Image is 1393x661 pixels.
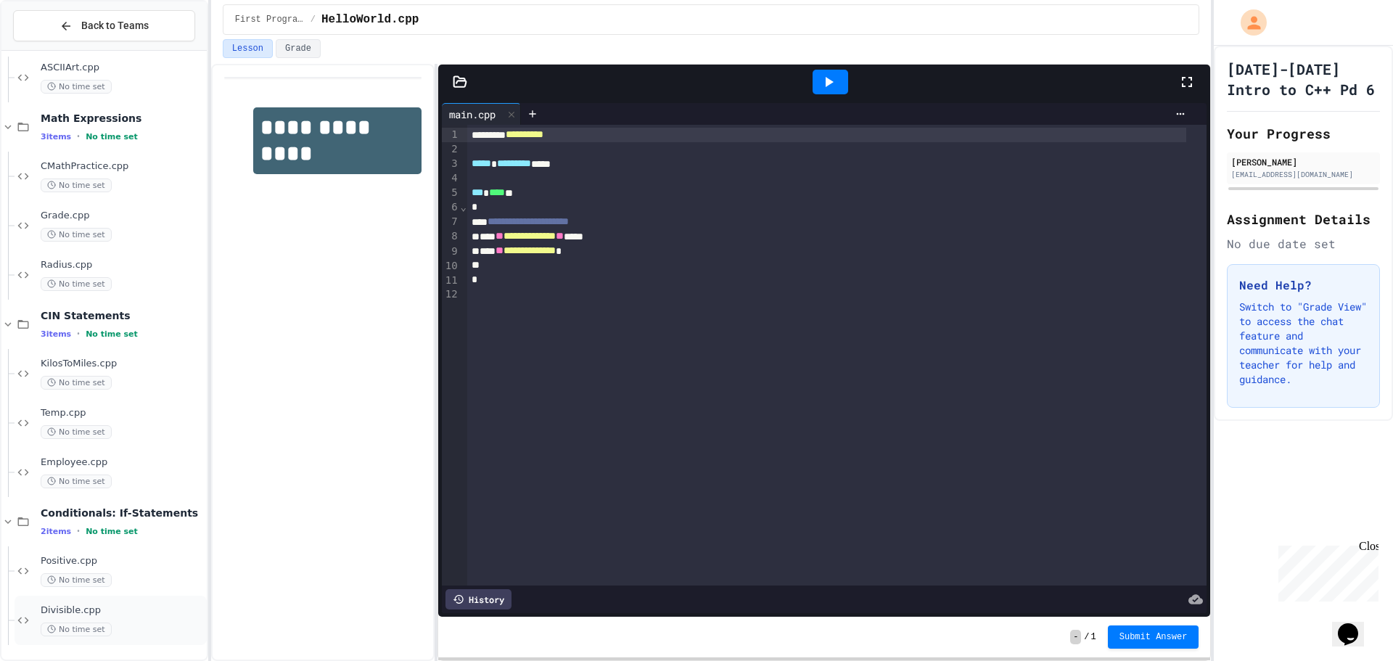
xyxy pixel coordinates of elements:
[41,259,204,271] span: Radius.cpp
[1084,631,1089,643] span: /
[442,200,460,215] div: 6
[223,39,273,58] button: Lesson
[1332,603,1378,646] iframe: chat widget
[81,18,149,33] span: Back to Teams
[41,160,204,173] span: CMathPractice.cpp
[1273,540,1378,602] iframe: chat widget
[41,132,71,141] span: 3 items
[77,328,80,340] span: •
[1231,169,1376,180] div: [EMAIL_ADDRESS][DOMAIN_NAME]
[235,14,305,25] span: First Programs and cout
[442,157,460,171] div: 3
[6,6,100,92] div: Chat with us now!Close
[442,171,460,186] div: 4
[13,10,195,41] button: Back to Teams
[442,287,460,302] div: 12
[442,128,460,142] div: 1
[442,186,460,200] div: 5
[41,623,112,636] span: No time set
[442,245,460,259] div: 9
[442,103,521,125] div: main.cpp
[41,309,204,322] span: CIN Statements
[86,329,138,339] span: No time set
[1070,630,1081,644] span: -
[445,589,511,609] div: History
[1108,625,1199,649] button: Submit Answer
[1227,59,1380,99] h1: [DATE]-[DATE] Intro to C++ Pd 6
[1239,276,1368,294] h3: Need Help?
[41,425,112,439] span: No time set
[311,14,316,25] span: /
[1227,209,1380,229] h2: Assignment Details
[1239,300,1368,387] p: Switch to "Grade View" to access the chat feature and communicate with your teacher for help and ...
[41,555,204,567] span: Positive.cpp
[41,358,204,370] span: KilosToMiles.cpp
[1225,6,1270,39] div: My Account
[276,39,321,58] button: Grade
[1091,631,1096,643] span: 1
[41,456,204,469] span: Employee.cpp
[442,274,460,288] div: 11
[41,573,112,587] span: No time set
[442,215,460,229] div: 7
[41,329,71,339] span: 3 items
[442,107,503,122] div: main.cpp
[77,131,80,142] span: •
[86,132,138,141] span: No time set
[41,604,204,617] span: Divisible.cpp
[41,80,112,94] span: No time set
[442,259,460,274] div: 10
[41,62,204,74] span: ASCIIArt.cpp
[41,277,112,291] span: No time set
[86,527,138,536] span: No time set
[41,228,112,242] span: No time set
[442,229,460,244] div: 8
[41,178,112,192] span: No time set
[1119,631,1188,643] span: Submit Answer
[41,376,112,390] span: No time set
[41,210,204,222] span: Grade.cpp
[442,142,460,157] div: 2
[1231,155,1376,168] div: [PERSON_NAME]
[41,407,204,419] span: Temp.cpp
[1227,123,1380,144] h2: Your Progress
[41,527,71,536] span: 2 items
[1227,235,1380,253] div: No due date set
[41,112,204,125] span: Math Expressions
[77,525,80,537] span: •
[41,475,112,488] span: No time set
[41,506,204,520] span: Conditionals: If-Statements
[321,11,419,28] span: HelloWorld.cpp
[460,201,467,213] span: Fold line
